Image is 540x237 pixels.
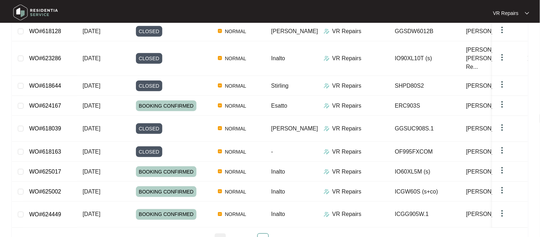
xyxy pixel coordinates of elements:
img: dropdown arrow [498,166,507,175]
p: VR Repairs [332,168,362,176]
img: Vercel Logo [218,149,222,154]
span: [DATE] [83,125,100,132]
span: CLOSED [136,26,162,37]
img: Assigner Icon [324,103,330,109]
img: Vercel Logo [218,212,222,216]
span: CLOSED [136,81,162,91]
span: [DATE] [83,55,100,61]
p: VR Repairs [332,210,362,219]
img: dropdown arrow [498,100,507,109]
p: VR Repairs [332,148,362,156]
span: [DATE] [83,149,100,155]
img: Vercel Logo [218,83,222,88]
span: [DATE] [83,169,100,175]
span: [PERSON_NAME] [466,187,513,196]
span: [DATE] [83,211,100,217]
img: dropdown arrow [498,53,507,62]
img: Assigner Icon [324,149,330,155]
td: IO60XL5M (s) [389,162,461,182]
td: SHPD80S2 [389,76,461,96]
a: WO#618039 [29,125,61,132]
span: [PERSON_NAME] [PERSON_NAME] Re... [466,46,523,71]
p: VR Repairs [332,187,362,196]
a: WO#618128 [29,28,61,34]
img: dropdown arrow [498,209,507,218]
span: - [271,149,273,155]
span: BOOKING CONFIRMED [136,166,196,177]
a: WO#618163 [29,149,61,155]
span: CLOSED [136,146,162,157]
p: VR Repairs [332,124,362,133]
span: [PERSON_NAME] [271,28,318,34]
span: [PERSON_NAME] [466,82,513,90]
img: Assigner Icon [324,212,330,217]
td: ICGG905W.1 [389,202,461,228]
img: Assigner Icon [324,126,330,132]
span: NORMAL [222,102,249,110]
span: Stirling [271,83,289,89]
p: VR Repairs [493,10,519,17]
span: NORMAL [222,27,249,36]
span: [DATE] [83,28,100,34]
img: dropdown arrow [525,11,529,15]
span: [PERSON_NAME] [466,148,513,156]
span: Inalto [271,169,285,175]
img: Assigner Icon [324,83,330,89]
span: CLOSED [136,53,162,64]
a: WO#624449 [29,211,61,217]
span: [PERSON_NAME] [466,168,513,176]
span: Inalto [271,55,285,61]
img: Assigner Icon [324,56,330,61]
img: Vercel Logo [218,29,222,33]
a: WO#625017 [29,169,61,175]
td: ICGW60S (s+co) [389,182,461,202]
span: NORMAL [222,187,249,196]
p: VR Repairs [332,82,362,90]
p: VR Repairs [332,27,362,36]
span: [DATE] [83,103,100,109]
td: IO90XL10T (s) [389,41,461,76]
img: Vercel Logo [218,56,222,60]
span: CLOSED [136,123,162,134]
a: WO#624167 [29,103,61,109]
span: Esatto [271,103,287,109]
img: dropdown arrow [498,123,507,132]
p: VR Repairs [332,102,362,110]
img: Assigner Icon [324,189,330,195]
span: [PERSON_NAME] [466,27,513,36]
td: GGSUC908S.1 [389,116,461,142]
span: [PERSON_NAME] [466,102,513,110]
img: dropdown arrow [498,26,507,34]
span: NORMAL [222,210,249,219]
span: BOOKING CONFIRMED [136,101,196,111]
img: Vercel Logo [218,103,222,108]
span: [DATE] [83,83,100,89]
span: Inalto [271,211,285,217]
img: Assigner Icon [324,169,330,175]
img: dropdown arrow [498,146,507,155]
a: WO#623286 [29,55,61,61]
span: Inalto [271,189,285,195]
a: WO#618644 [29,83,61,89]
p: VR Repairs [332,54,362,63]
img: Vercel Logo [218,126,222,130]
td: GGSDW6012B [389,21,461,41]
span: [PERSON_NAME] [271,125,318,132]
img: dropdown arrow [498,80,507,89]
span: NORMAL [222,148,249,156]
img: Vercel Logo [218,189,222,194]
td: ERC903S [389,96,461,116]
img: Assigner Icon [324,29,330,34]
span: [PERSON_NAME] [466,124,513,133]
span: NORMAL [222,124,249,133]
span: NORMAL [222,168,249,176]
img: dropdown arrow [498,186,507,195]
span: NORMAL [222,54,249,63]
span: NORMAL [222,82,249,90]
span: BOOKING CONFIRMED [136,186,196,197]
img: Vercel Logo [218,169,222,174]
span: [DATE] [83,189,100,195]
img: residentia service logo [11,2,61,23]
a: WO#625002 [29,189,61,195]
span: [PERSON_NAME] [466,210,513,219]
